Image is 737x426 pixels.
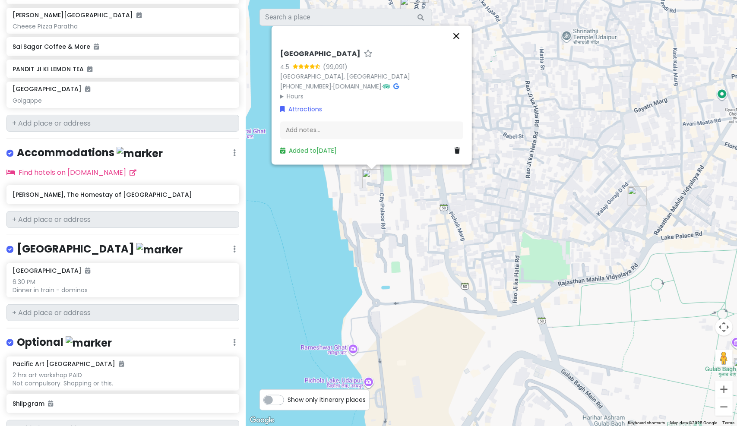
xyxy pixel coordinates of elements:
[6,211,239,228] input: + Add place or address
[446,25,467,46] button: Close
[323,62,348,72] div: (99,091)
[13,371,233,387] div: 2 hrs art workshop PAID Not compulsory. Shopping or this.
[288,395,366,404] span: Show only itinerary places
[715,319,733,336] button: Map camera controls
[624,183,650,209] div: Chitrangan, The Homestay of Udaipur
[136,243,183,256] img: marker
[280,50,361,59] h6: [GEOGRAPHIC_DATA]
[17,335,112,350] h4: Optional
[13,278,233,293] div: 6.30 PM Dinner in train - dominos
[13,191,233,199] h6: [PERSON_NAME], The Homestay of [GEOGRAPHIC_DATA]
[87,66,92,72] i: Added to itinerary
[628,420,665,426] button: Keyboard shortcuts
[13,11,142,19] h6: [PERSON_NAME][GEOGRAPHIC_DATA]
[259,9,432,26] input: Search a place
[17,146,163,160] h4: Accommodations
[722,420,734,425] a: Terms (opens in new tab)
[13,97,233,104] div: Golgappe
[13,43,233,50] h6: Sai Sagar Coffee & More
[248,415,276,426] img: Google
[280,146,337,155] a: Added to[DATE]
[280,121,463,139] div: Add notes...
[119,361,124,367] i: Added to itinerary
[383,83,390,89] i: Tripadvisor
[393,83,399,89] i: Google Maps
[280,62,293,72] div: 4.5
[6,167,136,177] a: Find hotels on [DOMAIN_NAME]
[17,242,183,256] h4: [GEOGRAPHIC_DATA]
[66,336,112,350] img: marker
[13,65,233,73] h6: PANDIT JI KI LEMON TEA
[280,50,463,101] div: · ·
[13,267,90,275] h6: [GEOGRAPHIC_DATA]
[670,420,717,425] span: Map data ©2025 Google
[280,92,463,101] summary: Hours
[94,44,99,50] i: Added to itinerary
[48,401,53,407] i: Added to itinerary
[13,400,233,407] h6: Shilpgram
[333,82,382,91] a: [DOMAIN_NAME]
[6,115,239,132] input: + Add place or address
[222,90,248,116] div: Ambrai Restaurant
[280,82,332,91] a: [PHONE_NUMBER]
[117,147,163,160] img: marker
[13,360,124,368] h6: Pacific Art [GEOGRAPHIC_DATA]
[85,268,90,274] i: Added to itinerary
[364,50,373,59] a: Star place
[715,398,733,416] button: Zoom out
[359,166,385,192] div: City Palace
[6,304,239,322] input: + Add place or address
[248,415,276,426] a: Open this area in Google Maps (opens a new window)
[13,85,90,93] h6: [GEOGRAPHIC_DATA]
[280,104,322,114] a: Attractions
[308,6,334,32] div: Bagore Ki Haveli
[13,22,233,30] div: Cheese Pizza Paratha
[455,146,463,155] a: Delete place
[280,72,410,81] a: [GEOGRAPHIC_DATA], [GEOGRAPHIC_DATA]
[715,381,733,398] button: Zoom in
[136,12,142,18] i: Added to itinerary
[85,86,90,92] i: Added to itinerary
[715,350,733,367] button: Drag Pegman onto the map to open Street View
